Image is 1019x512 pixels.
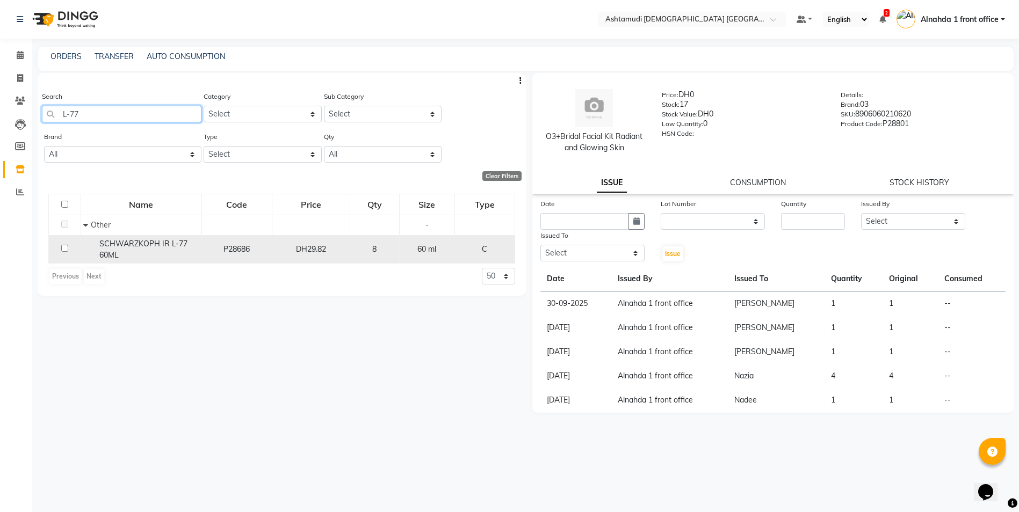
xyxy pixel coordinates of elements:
td: 30-09-2025 [540,291,611,316]
td: 1 [883,388,938,412]
div: Size [400,195,454,214]
span: Collapse Row [83,220,91,230]
td: -- [938,364,1006,388]
div: 17 [662,99,824,114]
th: Date [540,267,611,291]
span: DH29.82 [296,244,326,254]
td: Nazia [728,364,825,388]
span: SCHWARZKOPH IR L-77 60ML [99,239,187,260]
label: Issued To [540,231,568,240]
td: [DATE] [540,316,611,340]
td: Alnahda 1 front office [611,316,728,340]
img: logo [27,4,101,34]
a: ISSUE [597,173,627,193]
div: 0 [662,118,824,133]
td: 1 [883,316,938,340]
td: Alnahda 1 front office [611,340,728,364]
a: ORDERS [50,52,82,61]
span: 2 [884,9,890,17]
div: O3+Bridal Facial Kit Radiant and Glowing Skin [543,131,646,153]
td: Nadee [728,388,825,412]
div: DH0 [662,108,824,123]
td: [PERSON_NAME] [728,316,825,340]
label: Brand: [841,100,860,109]
span: P28686 [223,244,250,254]
span: Issue [665,250,681,258]
td: Alnahda 1 front office [611,364,728,388]
td: -- [938,340,1006,364]
div: 03 [841,99,1003,114]
a: 2 [879,14,886,24]
label: Lot Number [661,199,696,209]
span: 8 [372,244,377,254]
th: Quantity [825,267,883,291]
label: Qty [324,132,334,142]
a: CONSUMPTION [730,178,786,187]
label: Type [204,132,218,142]
td: [PERSON_NAME] [728,291,825,316]
label: SKU: [841,109,855,119]
div: P28801 [841,118,1003,133]
div: Name [82,195,201,214]
th: Consumed [938,267,1006,291]
label: Stock: [662,100,680,109]
label: Stock Value: [662,109,698,119]
label: Brand [44,132,62,142]
th: Issued To [728,267,825,291]
label: Details: [841,90,863,100]
td: 1 [883,340,938,364]
div: Clear Filters [482,171,522,181]
div: 8906060210620 [841,108,1003,123]
td: 4 [825,364,883,388]
div: Type [456,195,514,214]
iframe: chat widget [974,469,1008,501]
td: 1 [825,316,883,340]
label: Low Quantity: [662,119,703,129]
span: Other [91,220,111,230]
a: AUTO CONSUMPTION [147,52,225,61]
td: Alnahda 1 front office [611,291,728,316]
span: 60 ml [417,244,436,254]
td: [DATE] [540,388,611,412]
label: Date [540,199,555,209]
td: 1 [825,388,883,412]
td: -- [938,291,1006,316]
div: Code [203,195,271,214]
td: [DATE] [540,364,611,388]
td: Alnahda 1 front office [611,388,728,412]
label: Price: [662,90,678,100]
label: Search [42,92,62,101]
label: HSN Code: [662,129,694,138]
td: -- [938,388,1006,412]
div: Qty [351,195,399,214]
th: Original [883,267,938,291]
td: -- [938,316,1006,340]
a: TRANSFER [95,52,134,61]
td: 1 [883,291,938,316]
div: Price [273,195,349,214]
label: Quantity [781,199,806,209]
td: 1 [825,340,883,364]
label: Sub Category [324,92,364,101]
span: C [482,244,487,254]
img: Alnahda 1 front office [897,10,915,28]
img: avatar [575,89,613,127]
th: Issued By [611,267,728,291]
label: Issued By [861,199,890,209]
label: Category [204,92,230,101]
td: [PERSON_NAME] [728,340,825,364]
td: [DATE] [540,340,611,364]
a: STOCK HISTORY [890,178,949,187]
span: - [425,220,429,230]
span: Alnahda 1 front office [921,14,999,25]
div: DH0 [662,89,824,104]
label: Product Code: [841,119,883,129]
td: 1 [825,291,883,316]
td: 4 [883,364,938,388]
input: Search by product name or code [42,106,201,122]
button: Issue [662,246,683,261]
